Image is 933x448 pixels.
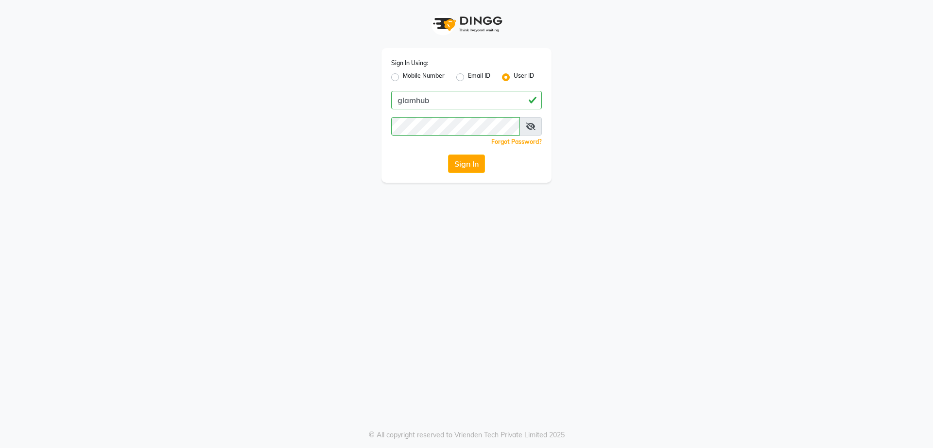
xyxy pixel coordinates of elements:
label: Email ID [468,71,490,83]
button: Sign In [448,155,485,173]
label: Sign In Using: [391,59,428,68]
label: Mobile Number [403,71,445,83]
img: logo1.svg [428,10,505,38]
input: Username [391,117,520,136]
label: User ID [514,71,534,83]
input: Username [391,91,542,109]
a: Forgot Password? [491,138,542,145]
